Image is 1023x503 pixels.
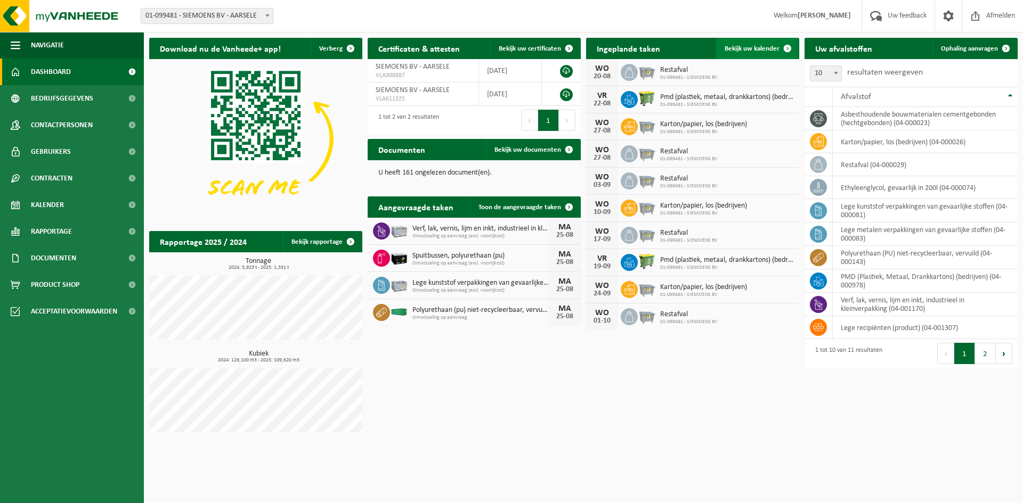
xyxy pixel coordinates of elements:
td: verf, lak, vernis, lijm en inkt, industrieel in kleinverpakking (04-001170) [833,293,1018,316]
span: 01-099481 - SIEMOENS BV [660,319,718,325]
button: Previous [937,343,954,364]
span: Verberg [319,45,343,52]
button: Verberg [311,38,361,59]
div: WO [591,200,613,209]
h2: Documenten [368,139,436,160]
img: PB-LB-0680-HPE-BK-11 [390,248,408,266]
span: Gebruikers [31,138,71,165]
span: Bekijk uw kalender [725,45,780,52]
span: Acceptatievoorwaarden [31,298,117,325]
span: Restafval [660,66,718,75]
a: Bekijk rapportage [283,231,361,252]
h2: Ingeplande taken [586,38,671,59]
span: Restafval [660,310,718,319]
td: restafval (04-000029) [833,153,1018,176]
div: WO [591,227,613,236]
div: 25-08 [554,313,575,320]
span: Omwisseling op aanvraag [412,315,549,321]
button: 1 [954,343,975,364]
div: 19-09 [591,263,613,270]
span: VLA611325 [376,95,470,103]
td: polyurethaan (PU) niet-recycleerbaar, vervuild (04-000143) [833,246,1018,269]
div: WO [591,146,613,154]
span: 01-099481 - SIEMOENS BV [660,210,747,217]
img: WB-2500-GAL-GY-01 [638,171,656,189]
div: 01-10 [591,317,613,325]
img: WB-2500-GAL-GY-01 [638,225,656,243]
span: 01-099481 - SIEMOENS BV [660,129,747,135]
span: 2024: 5,923 t - 2025: 1,331 t [155,265,362,270]
span: Omwisseling op aanvraag (excl. voorrijkost) [412,287,549,294]
img: Download de VHEPlus App [149,59,362,219]
span: Bekijk uw documenten [494,146,561,153]
span: Restafval [660,147,718,156]
img: WB-2500-GAL-GY-01 [638,307,656,325]
span: Karton/papier, los (bedrijven) [660,120,747,129]
h2: Uw afvalstoffen [805,38,883,59]
div: 25-08 [554,232,575,239]
div: WO [591,173,613,182]
span: Rapportage [31,218,72,245]
span: Navigatie [31,32,64,59]
div: 25-08 [554,259,575,266]
img: HK-XC-30-GN-00 [390,307,408,316]
span: VLA900887 [376,71,470,80]
div: MA [554,277,575,286]
img: WB-2500-GAL-GY-01 [638,144,656,162]
span: Omwisseling op aanvraag (excl. voorrijkost) [412,233,549,240]
span: 10 [810,65,842,81]
div: WO [591,309,613,317]
h2: Aangevraagde taken [368,196,464,217]
div: 24-09 [591,290,613,298]
div: VR [591,254,613,263]
span: Afvalstof [841,93,871,101]
button: Previous [521,110,538,131]
h2: Download nu de Vanheede+ app! [149,38,291,59]
span: 01-099481 - SIEMOENS BV [660,237,718,244]
span: Verf, lak, vernis, lijm en inkt, industrieel in kleinverpakking [412,225,549,233]
div: MA [554,304,575,313]
button: 2 [975,343,996,364]
a: Toon de aangevraagde taken [470,196,580,218]
span: Lege kunststof verpakkingen van gevaarlijke stoffen [412,279,549,287]
span: 01-099481 - SIEMOENS BV - AARSELE [141,8,273,24]
span: 2024: 129,100 m3 - 2025: 109,620 m3 [155,358,362,363]
button: Next [996,343,1012,364]
span: Karton/papier, los (bedrijven) [660,202,747,210]
td: lege metalen verpakkingen van gevaarlijke stoffen (04-000083) [833,222,1018,246]
div: 27-08 [591,154,613,162]
div: 22-08 [591,100,613,108]
span: Contracten [31,165,72,192]
div: 03-09 [591,182,613,189]
div: 17-09 [591,236,613,243]
span: Polyurethaan (pu) niet-recycleerbaar, vervuild [412,306,549,315]
span: Bekijk uw certificaten [499,45,561,52]
img: WB-2500-GAL-GY-01 [638,62,656,80]
div: WO [591,119,613,127]
td: lege recipiënten (product) (04-001307) [833,316,1018,339]
span: 01-099481 - SIEMOENS BV - AARSELE [141,9,273,23]
span: 01-099481 - SIEMOENS BV [660,292,747,298]
div: 10-09 [591,209,613,216]
span: Toon de aangevraagde taken [478,204,561,211]
div: WO [591,282,613,290]
td: [DATE] [479,83,542,106]
span: Restafval [660,229,718,237]
div: MA [554,250,575,259]
h2: Certificaten & attesten [368,38,470,59]
label: resultaten weergeven [847,68,923,77]
h3: Tonnage [155,258,362,270]
p: U heeft 161 ongelezen document(en). [378,169,570,177]
span: 01-099481 - SIEMOENS BV [660,183,718,189]
span: 10 [810,66,841,81]
span: 01-099481 - SIEMOENS BV [660,156,718,162]
div: 25-08 [554,286,575,293]
div: WO [591,64,613,73]
td: karton/papier, los (bedrijven) (04-000026) [833,130,1018,153]
span: 01-099481 - SIEMOENS BV [660,75,718,81]
div: 1 tot 2 van 2 resultaten [373,109,439,132]
span: Omwisseling op aanvraag (excl. voorrijkost) [412,260,549,267]
span: Kalender [31,192,64,218]
a: Bekijk uw documenten [486,139,580,160]
td: [DATE] [479,59,542,83]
